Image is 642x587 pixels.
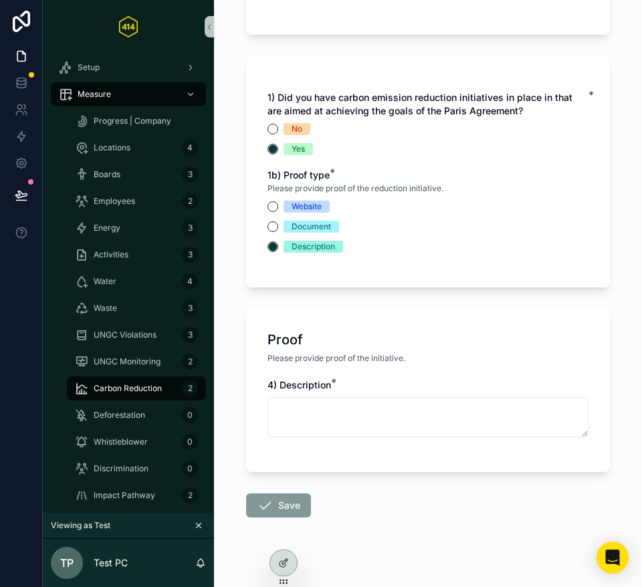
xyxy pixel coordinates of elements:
span: Water [94,276,116,287]
div: Document [292,221,331,233]
a: Carbon Reduction2 [67,376,206,400]
a: Waste3 [67,296,206,320]
a: Energy3 [67,216,206,240]
span: Setup [78,62,100,73]
div: 3 [182,327,198,343]
div: 0 [182,407,198,423]
a: Deforestation0 [67,403,206,427]
a: Measure [51,82,206,106]
span: Whistleblower [94,437,148,447]
span: Viewing as Test [51,520,110,531]
span: Waste [94,303,117,314]
span: Locations [94,142,130,153]
a: Boards3 [67,162,206,187]
div: Description [292,241,335,253]
div: 0 [182,434,198,450]
span: Carbon Reduction [94,383,162,394]
span: Please provide proof of the reduction initiative. [267,183,443,194]
div: scrollable content [43,53,214,513]
span: Energy [94,223,120,233]
div: 4 [182,140,198,156]
div: No [292,123,302,135]
span: Measure [78,89,111,100]
span: TP [60,555,74,571]
div: 3 [182,220,198,236]
span: Activities [94,249,128,260]
div: 3 [182,166,198,183]
a: Setup [51,55,206,80]
div: 3 [182,300,198,316]
a: Progress | Company [67,109,206,133]
a: Water4 [67,269,206,293]
span: 4) Description [267,379,331,390]
span: UNGC Violations [94,330,156,340]
a: Whistleblower0 [67,430,206,454]
div: 2 [182,487,198,503]
span: Employees [94,196,135,207]
a: Activities3 [67,243,206,267]
a: UNGC Violations3 [67,323,206,347]
div: 3 [182,247,198,263]
a: UNGC Monitoring2 [67,350,206,374]
span: 1b) Proof type [267,169,330,181]
div: 2 [182,354,198,370]
span: Progress | Company [94,116,171,126]
a: Discrimination0 [67,457,206,481]
span: Boards [94,169,120,180]
div: Website [292,201,322,213]
span: Discrimination [94,463,148,474]
span: UNGC Monitoring [94,356,160,367]
h1: Proof [267,330,303,349]
span: Please provide proof of the initiative. [267,353,405,364]
a: Locations4 [67,136,206,160]
a: Impact Pathway2 [67,483,206,507]
div: 4 [182,273,198,289]
div: 2 [182,193,198,209]
span: Deforestation [94,410,145,421]
div: 0 [182,461,198,477]
span: Impact Pathway [94,490,155,501]
span: 1) Did you have carbon emission reduction initiatives in place in that are aimed at achieving the... [267,92,572,116]
div: 2 [182,380,198,396]
div: Yes [292,143,305,155]
p: Test PC [94,556,128,570]
img: App logo [119,16,138,37]
div: Open Intercom Messenger [597,542,629,574]
a: Employees2 [67,189,206,213]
